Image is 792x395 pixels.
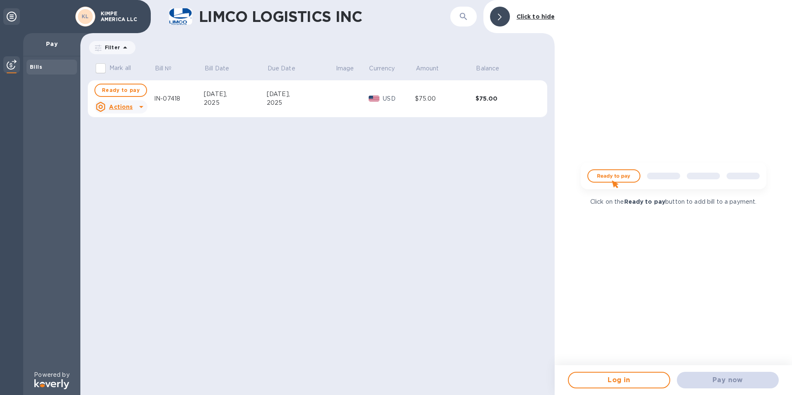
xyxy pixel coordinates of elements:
[268,64,295,73] p: Due Date
[109,64,131,72] p: Mark all
[155,64,172,73] p: Bill №
[34,379,69,389] img: Logo
[568,372,670,388] button: Log in
[30,64,42,70] b: Bills
[476,64,499,73] p: Balance
[82,13,89,19] b: KL
[204,90,267,99] div: [DATE],
[575,375,662,385] span: Log in
[109,104,133,110] u: Actions
[590,197,756,206] p: Click on the button to add bill to a payment.
[199,8,450,25] h1: LIMCO LOGISTICS INC
[34,371,69,379] p: Powered by
[102,85,140,95] span: Ready to pay
[268,64,306,73] span: Due Date
[336,64,354,73] p: Image
[383,94,415,103] p: USD
[101,44,120,51] p: Filter
[205,64,240,73] span: Bill Date
[415,94,476,103] div: $75.00
[30,40,74,48] p: Pay
[204,99,267,107] div: 2025
[94,84,147,97] button: Ready to pay
[205,64,229,73] p: Bill Date
[517,13,555,20] b: Click to hide
[476,64,510,73] span: Balance
[416,64,450,73] span: Amount
[267,99,335,107] div: 2025
[154,94,204,103] div: IN-07418
[267,90,335,99] div: [DATE],
[416,64,439,73] p: Amount
[155,64,183,73] span: Bill №
[101,11,142,22] p: KIMPE AMERICA LLC
[624,198,666,205] b: Ready to pay
[369,64,395,73] p: Currency
[476,94,536,103] div: $75.00
[369,96,380,101] img: USD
